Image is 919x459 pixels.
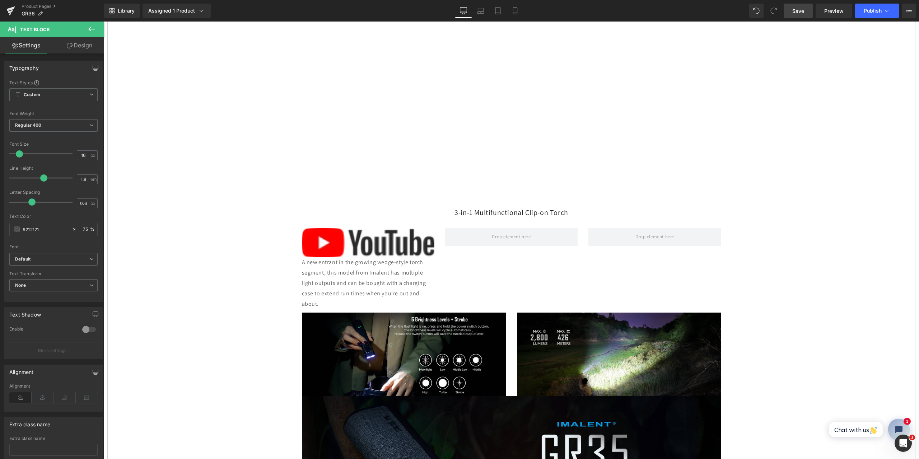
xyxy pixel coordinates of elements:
[22,11,35,17] span: GR36
[90,201,97,206] span: px
[414,291,617,374] img: IMALENT GR35 4 in 1 EDC Torch
[455,4,472,18] a: Desktop
[53,37,106,53] a: Design
[38,347,67,354] p: More settings
[193,186,623,196] h3: 3-in-1 Multifunctional Clip-on Torch
[9,417,50,427] div: Extra class name
[472,4,489,18] a: Laptop
[104,4,140,18] a: New Library
[895,435,912,452] iframe: Intercom live chat
[9,384,98,389] div: Alignment
[23,225,69,233] input: Color
[489,4,507,18] a: Tablet
[118,8,135,14] span: Library
[816,4,852,18] a: Preview
[9,326,75,334] div: Enable
[9,214,98,219] div: Text Color
[9,80,98,85] div: Text Styles
[766,4,781,18] button: Redo
[9,365,34,375] div: Alignment
[4,342,103,359] button: More settings
[9,308,41,318] div: Text Shadow
[9,111,98,116] div: Font Weight
[198,236,331,287] p: A new entrant in the growing wedge-style torch segment, this model from Imalent has multiple ligh...
[15,256,31,262] i: Default
[9,61,39,71] div: Typography
[24,92,40,98] b: Custom
[864,8,882,14] span: Publish
[749,4,764,18] button: Undo
[80,223,97,236] div: %
[902,4,916,18] button: More
[15,282,26,288] b: None
[507,4,524,18] a: Mobile
[20,27,50,32] span: Text Block
[22,4,104,9] a: Product Pages
[909,435,915,440] span: 1
[15,122,42,128] b: Regular 400
[9,142,98,147] div: Font Size
[90,177,97,182] span: em
[9,166,98,171] div: Line Height
[148,7,205,14] div: Assigned 1 Product
[9,436,98,441] div: Extra class name
[9,244,98,249] div: Font
[9,271,98,276] div: Text Transform
[824,7,844,15] span: Preview
[199,291,402,374] img: IMALENT GR35 4 in 1 EDC Torch
[855,4,899,18] button: Publish
[717,391,812,425] iframe: Tidio Chat
[792,7,804,15] span: Save
[9,190,98,195] div: Letter Spacing
[90,153,97,158] span: px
